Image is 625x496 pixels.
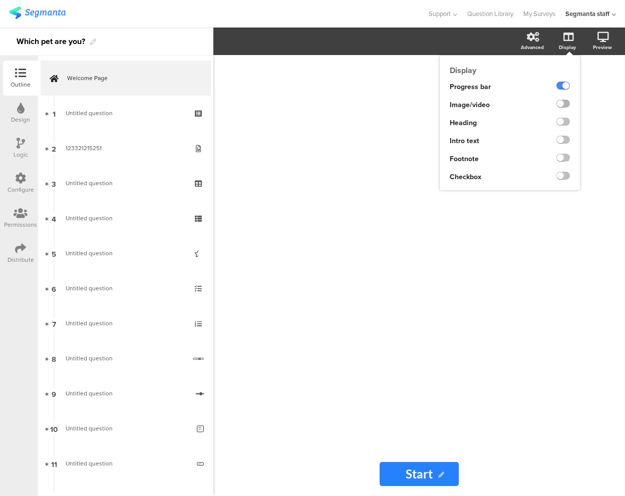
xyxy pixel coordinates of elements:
span: Untitled question [66,179,113,188]
div: Logic [14,150,28,159]
a: 4 Untitled question [41,201,211,236]
span: Checkbox [450,172,481,182]
span: Untitled question [66,424,113,433]
a: 9 Untitled question [41,376,211,411]
div: Advanced [521,44,544,51]
span: 5 [52,248,56,259]
img: segmanta logo [9,7,66,19]
input: Start [380,462,459,486]
span: 8 [52,353,56,364]
a: 8 Untitled question [41,341,211,376]
span: Progress bar [450,82,491,92]
span: Intro text [450,136,479,146]
span: Welcome Page [67,73,195,83]
a: 6 Untitled question [41,271,211,306]
span: 11 [51,458,57,469]
a: Welcome Page [41,61,211,96]
div: Segmanta staff [565,9,609,19]
a: 3 Untitled question [41,166,211,201]
div: Outline [11,80,31,89]
a: 2 123321215251 [41,131,211,166]
div: Permissions [4,220,37,229]
div: Which pet are you? [17,34,85,50]
span: Untitled question [66,249,113,258]
div: Display [559,44,576,51]
div: Configure [8,185,34,194]
span: Footnote [450,154,479,164]
span: Heading [450,118,477,128]
span: 3 [52,178,56,189]
div: Distribute [8,255,34,264]
span: 6 [52,283,56,294]
span: 9 [52,388,56,399]
span: Support [429,9,451,19]
span: Image/video [450,100,490,110]
span: 7 [52,318,56,329]
div: Display [440,65,580,76]
a: 1 Untitled question [41,96,211,131]
span: Untitled question [66,109,113,118]
a: 7 Untitled question [41,306,211,341]
span: Untitled question [66,354,113,363]
span: Untitled question [66,459,113,468]
span: Untitled question [66,389,113,398]
div: 123321215251 [66,143,185,153]
a: 11 Untitled question [41,446,211,481]
a: 10 Untitled question [41,411,211,446]
span: Untitled question [66,284,113,293]
div: Design [11,115,30,124]
span: 1 [53,108,56,119]
span: 10 [50,423,58,434]
span: 4 [52,213,56,224]
a: 5 Untitled question [41,236,211,271]
span: Untitled question [66,319,113,328]
div: Preview [593,44,612,51]
span: 2 [52,143,56,154]
span: Untitled question [66,214,113,223]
